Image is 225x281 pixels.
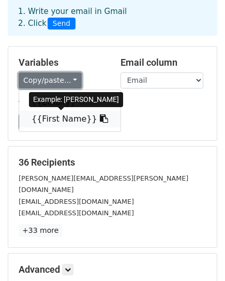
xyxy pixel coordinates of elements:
span: Send [48,18,76,30]
div: Example: [PERSON_NAME] [29,92,123,107]
h5: 36 Recipients [19,157,206,168]
small: [PERSON_NAME][EMAIL_ADDRESS][PERSON_NAME][DOMAIN_NAME] [19,174,188,194]
h5: Variables [19,57,105,68]
a: {{First Name}} [19,111,121,127]
a: Copy/paste... [19,72,82,88]
small: [EMAIL_ADDRESS][DOMAIN_NAME] [19,198,134,205]
h5: Email column [121,57,207,68]
a: {{Email}} [19,94,121,111]
div: 1. Write your email in Gmail 2. Click [10,6,215,29]
a: +33 more [19,224,62,237]
small: [EMAIL_ADDRESS][DOMAIN_NAME] [19,209,134,217]
h5: Advanced [19,264,206,275]
iframe: Chat Widget [173,231,225,281]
